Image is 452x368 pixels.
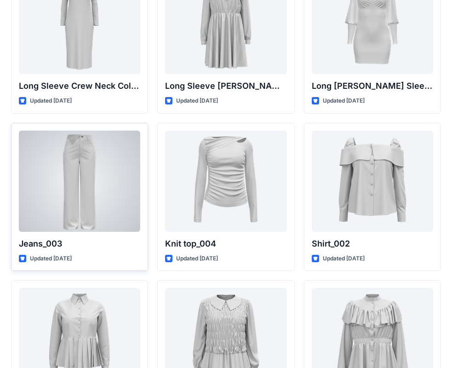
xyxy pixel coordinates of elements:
[176,254,218,264] p: Updated [DATE]
[30,254,72,264] p: Updated [DATE]
[312,131,433,232] a: Shirt_002
[19,237,140,250] p: Jeans_003
[312,237,433,250] p: Shirt_002
[323,254,365,264] p: Updated [DATE]
[176,96,218,106] p: Updated [DATE]
[19,80,140,92] p: Long Sleeve Crew Neck Column Dress
[30,96,72,106] p: Updated [DATE]
[323,96,365,106] p: Updated [DATE]
[165,237,286,250] p: Knit top_004
[165,80,286,92] p: Long Sleeve [PERSON_NAME] Collar Gathered Waist Dress
[19,131,140,232] a: Jeans_003
[312,80,433,92] p: Long [PERSON_NAME] Sleeve Ruched Mini Dress
[165,131,286,232] a: Knit top_004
